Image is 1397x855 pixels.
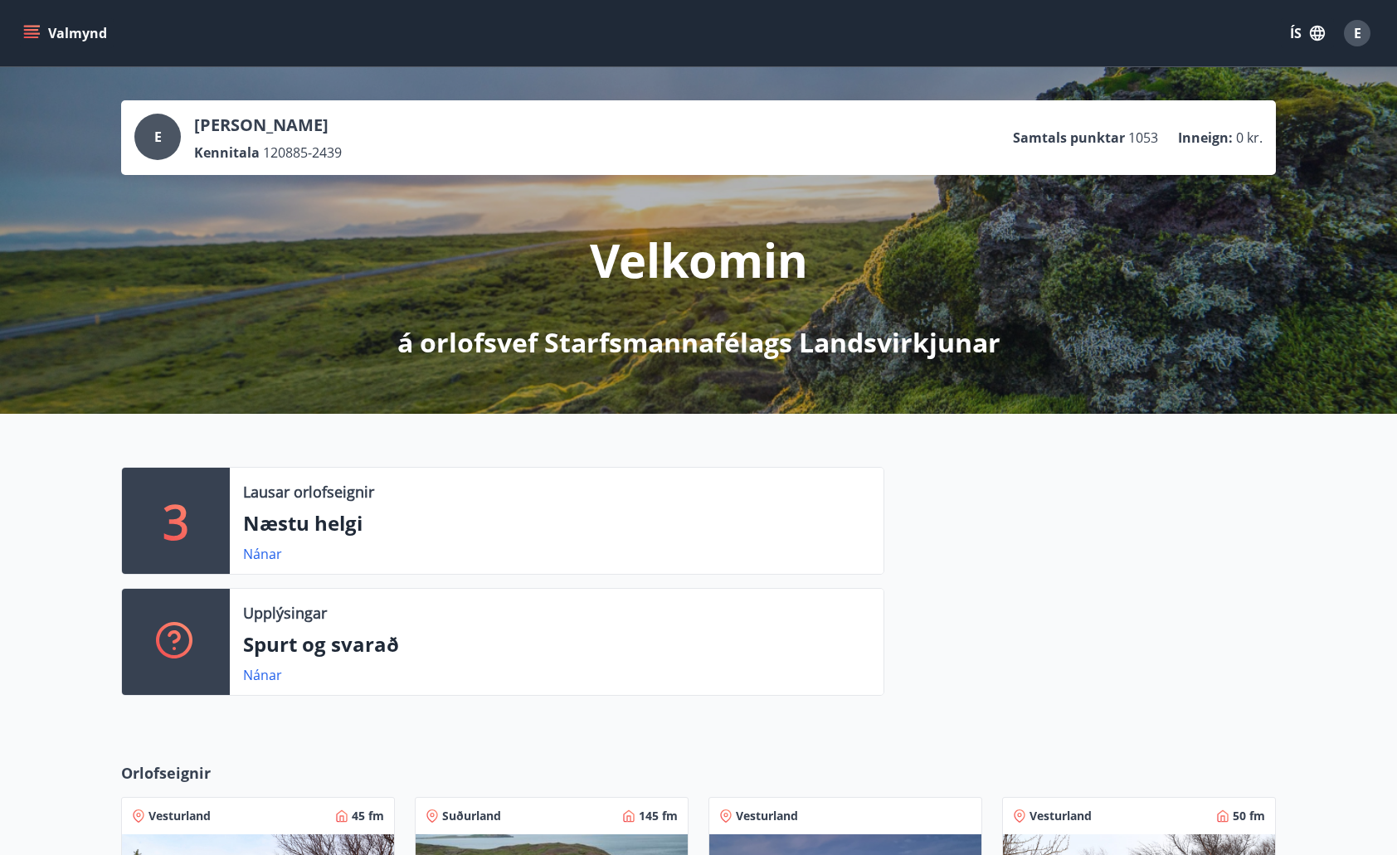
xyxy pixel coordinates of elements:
[20,18,114,48] button: menu
[397,324,1000,361] p: á orlofsvef Starfsmannafélags Landsvirkjunar
[1354,24,1361,42] span: E
[1178,129,1233,147] p: Inneign :
[1281,18,1334,48] button: ÍS
[154,128,162,146] span: E
[148,808,211,824] span: Vesturland
[163,489,189,552] p: 3
[243,481,374,503] p: Lausar orlofseignir
[194,143,260,162] p: Kennitala
[1029,808,1092,824] span: Vesturland
[243,666,282,684] a: Nánar
[243,630,870,658] p: Spurt og svarað
[1013,129,1125,147] p: Samtals punktar
[243,602,327,624] p: Upplýsingar
[1128,129,1158,147] span: 1053
[736,808,798,824] span: Vesturland
[1233,808,1265,824] span: 50 fm
[243,509,870,537] p: Næstu helgi
[590,228,808,291] p: Velkomin
[442,808,501,824] span: Suðurland
[1236,129,1263,147] span: 0 kr.
[263,143,342,162] span: 120885-2439
[243,545,282,563] a: Nánar
[121,762,211,784] span: Orlofseignir
[1337,13,1377,53] button: E
[639,808,678,824] span: 145 fm
[352,808,384,824] span: 45 fm
[194,114,342,137] p: [PERSON_NAME]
